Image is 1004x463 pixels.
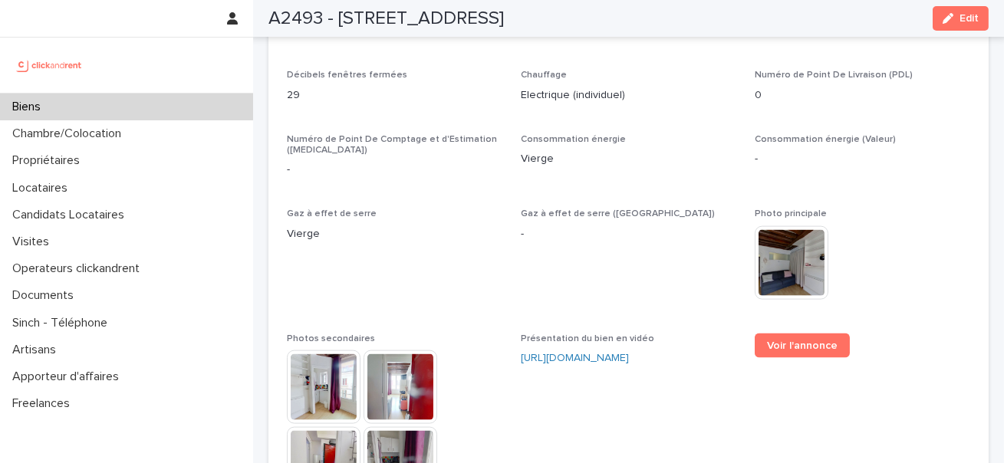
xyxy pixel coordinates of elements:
[755,209,827,218] span: Photo principale
[755,71,913,80] span: Numéro de Point De Livraison (PDL)
[521,71,567,80] span: Chauffage
[755,87,970,103] p: 0
[521,209,715,218] span: Gaz à effet de serre ([GEOGRAPHIC_DATA])
[6,396,82,411] p: Freelances
[755,333,850,358] a: Voir l'annonce
[960,13,979,24] span: Edit
[287,87,502,103] p: 29
[287,71,407,80] span: Décibels fenêtres fermées
[6,369,131,384] p: Apporteur d'affaires
[767,340,838,351] span: Voir l'annonce
[6,235,61,249] p: Visites
[6,181,80,195] p: Locataires
[521,135,626,144] span: Consommation énergie
[6,100,53,114] p: Biens
[521,151,736,167] p: Vierge
[287,209,377,218] span: Gaz à effet de serre
[755,151,970,167] p: -
[6,343,68,357] p: Artisans
[6,153,92,168] p: Propriétaires
[521,334,654,343] span: Présentation du bien en vidéo
[6,208,137,222] p: Candidats Locataires
[521,226,736,242] p: -
[933,6,989,31] button: Edit
[6,288,86,303] p: Documents
[6,126,133,141] p: Chambre/Colocation
[521,353,629,363] a: [URL][DOMAIN_NAME]
[755,135,896,144] span: Consommation énergie (Valeur)
[12,50,87,80] img: UCB0brd3T0yccxBKYDjQ
[6,261,152,276] p: Operateurs clickandrent
[287,334,375,343] span: Photos secondaires
[287,135,497,155] span: Numéro de Point De Comptage et d'Estimation ([MEDICAL_DATA])
[268,8,504,30] h2: A2493 - [STREET_ADDRESS]
[521,87,736,103] p: Electrique (individuel)
[287,162,502,178] p: -
[6,316,120,330] p: Sinch - Téléphone
[287,226,502,242] p: Vierge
